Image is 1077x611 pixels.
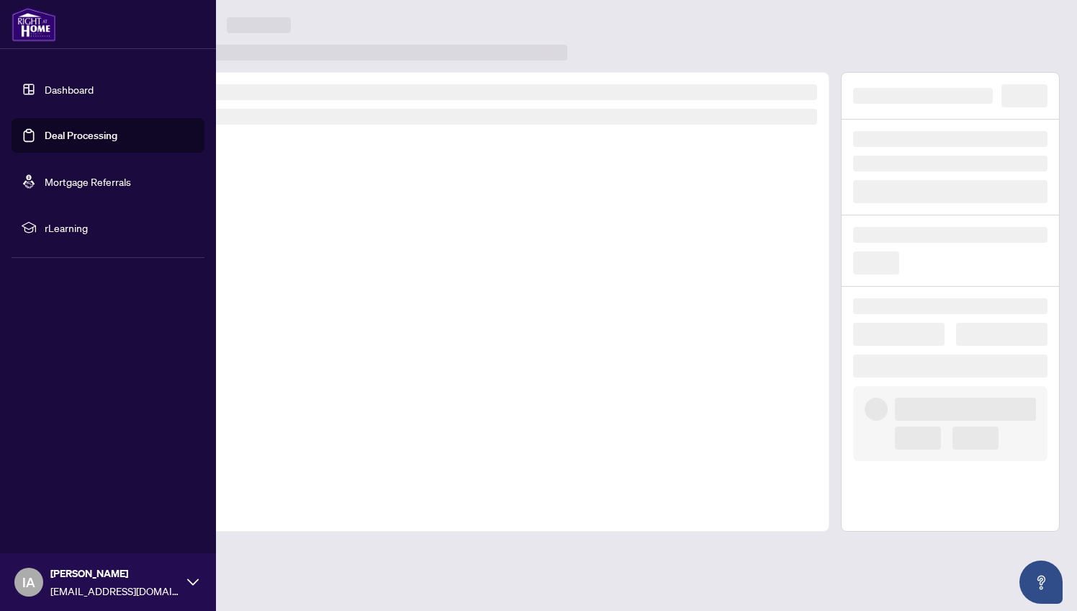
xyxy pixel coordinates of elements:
[50,583,180,599] span: [EMAIL_ADDRESS][DOMAIN_NAME]
[45,83,94,96] a: Dashboard
[45,220,194,236] span: rLearning
[45,129,117,142] a: Deal Processing
[22,572,35,592] span: IA
[50,566,180,581] span: [PERSON_NAME]
[1019,561,1063,604] button: Open asap
[12,7,56,42] img: logo
[45,175,131,188] a: Mortgage Referrals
